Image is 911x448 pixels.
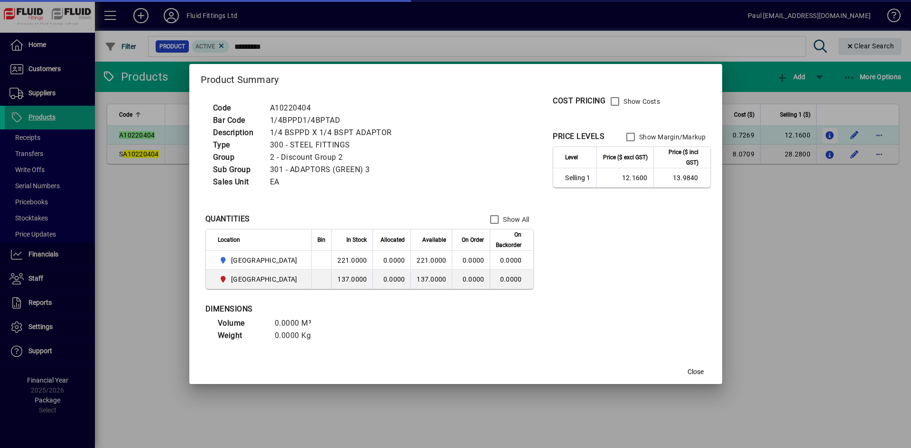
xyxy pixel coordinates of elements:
td: 301 - ADAPTORS (GREEN) 3 [265,164,403,176]
td: 0.0000 M³ [270,317,327,329]
span: [GEOGRAPHIC_DATA] [231,274,297,284]
span: In Stock [346,235,367,245]
td: 2 - Discount Group 2 [265,151,403,164]
span: Level [565,152,578,163]
td: A10220404 [265,102,403,114]
span: Available [422,235,446,245]
label: Show Margin/Markup [637,132,706,142]
td: Volume [213,317,270,329]
span: AUCKLAND [218,255,301,266]
span: Price ($ excl GST) [603,152,648,163]
td: 13.9840 [653,168,710,187]
span: On Backorder [496,229,521,250]
div: COST PRICING [553,95,605,107]
span: 0.0000 [463,256,484,264]
td: 221.0000 [410,251,452,270]
span: 0.0000 [463,275,484,283]
div: DIMENSIONS [205,303,443,315]
td: 1/4BPPD1/4BPTAD [265,114,403,127]
td: 137.0000 [410,270,452,289]
td: 1/4 BSPPD X 1/4 BSPT ADAPTOR [265,127,403,139]
td: EA [265,176,403,188]
label: Show All [501,215,529,224]
h2: Product Summary [189,64,722,91]
td: Type [208,139,265,151]
span: Price ($ incl GST) [660,147,698,168]
td: Sales Unit [208,176,265,188]
td: Group [208,151,265,164]
td: 0.0000 [490,251,533,270]
td: 137.0000 [331,270,372,289]
td: 12.1600 [596,168,653,187]
span: [GEOGRAPHIC_DATA] [231,256,297,265]
button: Close [680,363,711,380]
label: Show Costs [622,97,660,106]
td: Sub Group [208,164,265,176]
td: 0.0000 [372,251,410,270]
div: QUANTITIES [205,213,250,225]
td: Weight [213,329,270,342]
span: Allocated [381,235,405,245]
span: Selling 1 [565,173,590,183]
td: Bar Code [208,114,265,127]
span: Bin [317,235,325,245]
span: CHRISTCHURCH [218,274,301,285]
td: 300 - STEEL FITTINGS [265,139,403,151]
td: 0.0000 [490,270,533,289]
td: Description [208,127,265,139]
span: On Order [462,235,484,245]
td: 221.0000 [331,251,372,270]
td: 0.0000 Kg [270,329,327,342]
td: 0.0000 [372,270,410,289]
td: Code [208,102,265,114]
span: Location [218,235,240,245]
span: Close [688,367,704,377]
div: PRICE LEVELS [553,131,604,142]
